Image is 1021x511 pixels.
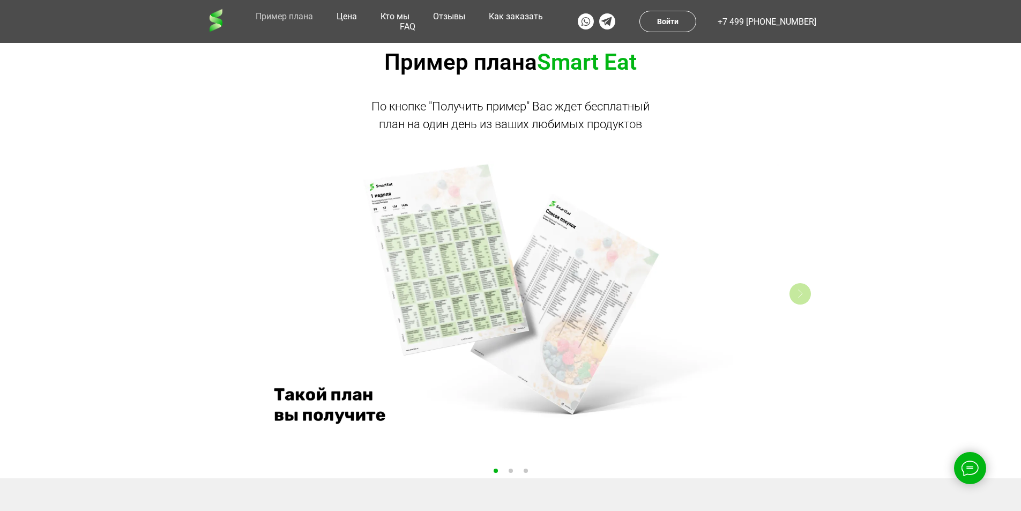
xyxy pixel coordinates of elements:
div: По кнопке "Получить пример" Вас ждет бесплатный план на один день из ваших любимых продуктов [361,98,661,133]
a: Кто мы [378,11,412,21]
a: FAQ [397,21,418,32]
a: Войти [639,11,696,32]
a: Цена [334,11,360,21]
a: Как заказать [486,11,546,21]
a: Отзывы [430,11,468,21]
td: Войти [657,12,679,31]
h2: Пример плана [200,48,822,76]
a: +7 499 [PHONE_NUMBER] [718,17,816,27]
a: Пример плана [253,11,316,21]
span: Smart Eat [537,49,637,75]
